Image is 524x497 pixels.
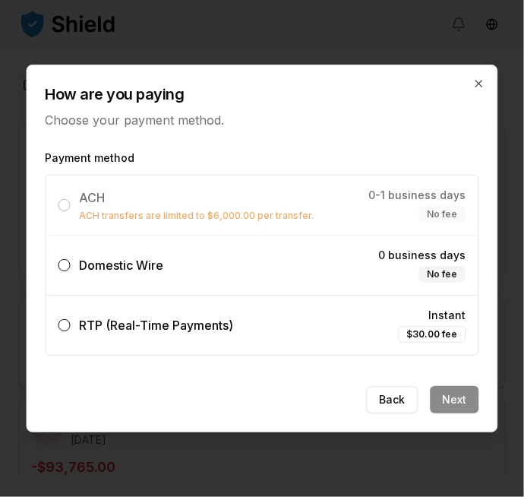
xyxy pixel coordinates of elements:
h2: How are you paying [46,84,479,105]
span: ACH [80,190,106,205]
button: Back [367,386,418,413]
button: RTP (Real-Time Payments)Instant$30.00 fee [58,319,71,331]
label: Payment method [46,150,479,166]
span: Instant [429,308,466,323]
button: Domestic Wire0 business daysNo fee [58,259,71,271]
div: No fee [419,266,466,283]
span: 0 business days [379,248,466,263]
div: No fee [419,206,466,223]
span: RTP (Real-Time Payments) [80,318,234,333]
button: ACHACH transfers are limited to $6,000.00 per transfer.0-1 business daysNo fee [58,199,71,211]
div: $30.00 fee [399,326,466,343]
p: Choose your payment method. [46,111,479,129]
span: 0-1 business days [369,188,466,203]
p: ACH transfers are limited to $6,000.00 per transfer. [80,210,314,222]
span: Domestic Wire [80,258,164,273]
